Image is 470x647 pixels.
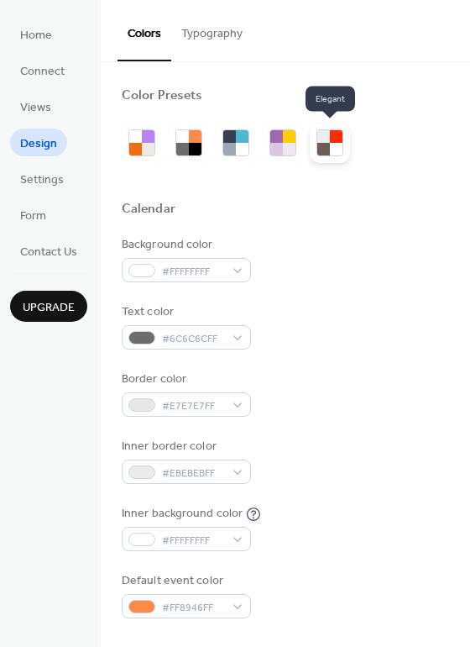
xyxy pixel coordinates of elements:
[122,438,248,455] div: Inner border color
[10,201,56,229] a: Form
[122,371,248,388] div: Border color
[10,237,87,265] a: Contact Us
[122,572,248,590] div: Default event color
[20,27,52,45] span: Home
[20,135,57,153] span: Design
[162,465,224,482] span: #EBEBEBFF
[122,201,175,218] div: Calendar
[122,505,243,523] div: Inner background color
[20,208,46,225] span: Form
[10,165,74,192] a: Settings
[162,532,224,550] span: #FFFFFFFF
[162,330,224,348] span: #6C6C6CFF
[122,87,202,105] div: Color Presets
[20,99,51,117] span: Views
[162,599,224,617] span: #FF8946FF
[10,92,61,120] a: Views
[122,303,248,321] div: Text color
[10,56,75,84] a: Connect
[10,291,87,322] button: Upgrade
[162,397,224,415] span: #E7E7E7FF
[162,263,224,281] span: #FFFFFFFF
[10,129,67,156] a: Design
[23,299,75,317] span: Upgrade
[10,20,62,48] a: Home
[305,87,355,112] span: Elegant
[122,236,248,254] div: Background color
[20,63,65,81] span: Connect
[20,171,64,189] span: Settings
[20,244,77,261] span: Contact Us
